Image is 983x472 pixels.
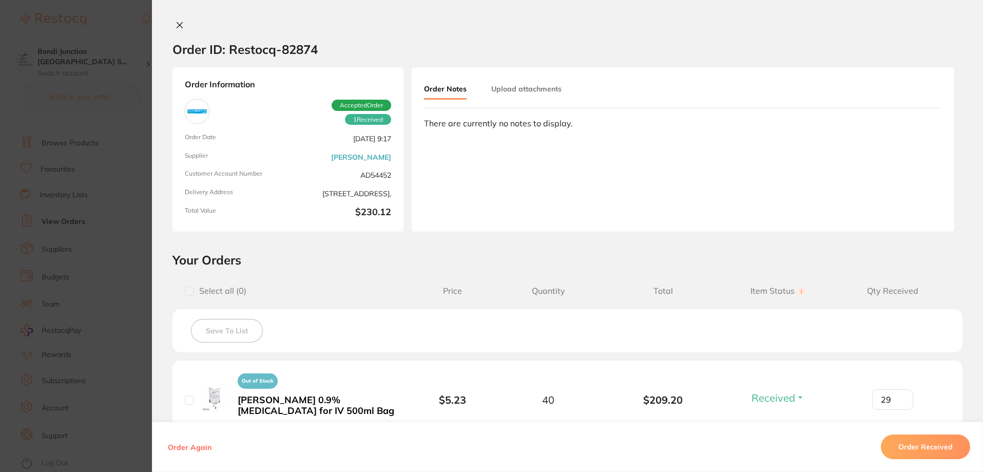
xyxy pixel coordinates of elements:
[194,286,246,296] span: Select all ( 0 )
[172,42,318,57] h2: Order ID: Restocq- 82874
[424,80,467,100] button: Order Notes
[292,134,391,144] span: [DATE] 9:17
[185,207,284,219] span: Total Value
[439,393,466,406] b: $5.23
[424,119,942,128] div: There are currently no notes to display.
[748,391,807,404] button: Received
[332,100,391,111] span: Accepted Order
[881,435,970,459] button: Order Received
[414,286,491,296] span: Price
[238,421,327,430] span: Product Code: SCIV500
[238,373,278,389] span: Out of Stock
[185,152,284,162] span: Supplier
[185,188,284,199] span: Delivery Address
[172,252,962,268] h2: Your Orders
[751,391,795,404] span: Received
[491,286,606,296] span: Quantity
[331,153,391,161] a: [PERSON_NAME]
[165,442,215,451] button: Order Again
[185,170,284,180] span: Customer Account Number
[187,102,207,121] img: Adam Dental
[238,395,396,416] b: [PERSON_NAME] 0.9% [MEDICAL_DATA] for IV 500ml Bag
[606,286,721,296] span: Total
[835,286,950,296] span: Qty Received
[191,319,263,343] button: Save To List
[202,386,227,411] img: Baxter 0.9% Sodium Chloride for IV 500ml Bag
[606,394,721,406] b: $209.20
[292,170,391,180] span: AD54452
[542,394,554,406] span: 40
[345,114,391,125] span: Received
[235,369,399,430] button: Out of Stock[PERSON_NAME] 0.9% [MEDICAL_DATA] for IV 500ml Bag Product Code: SCIV500
[721,286,836,296] span: Item Status
[491,80,562,98] button: Upload attachments
[185,134,284,144] span: Order Date
[292,207,391,219] b: $230.12
[185,80,391,91] strong: Order Information
[292,188,391,199] span: [STREET_ADDRESS],
[872,389,913,410] input: Qty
